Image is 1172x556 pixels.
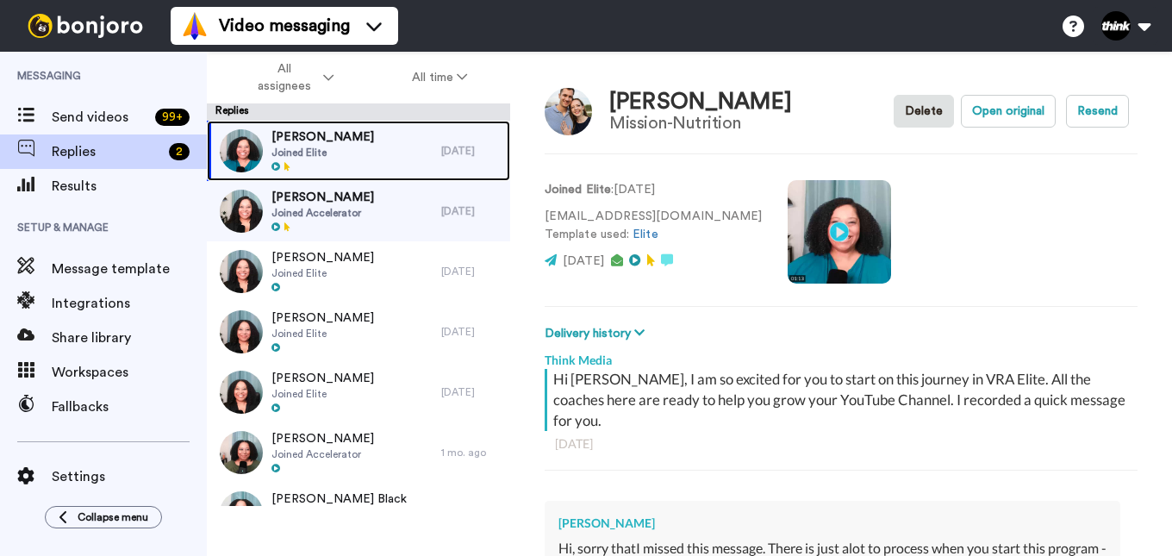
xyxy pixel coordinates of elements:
span: Joined Accelerator [271,206,374,220]
button: Open original [961,95,1056,128]
div: Hi [PERSON_NAME], I am so excited for you to start on this journey in VRA Elite. All the coaches ... [553,369,1133,431]
div: [DATE] [441,385,502,399]
div: 2 [169,143,190,160]
span: Video messaging [219,14,350,38]
a: [PERSON_NAME]Joined Accelerator[DATE] [207,181,510,241]
span: [PERSON_NAME] [271,249,374,266]
div: [DATE] [441,325,502,339]
div: [DATE] [441,204,502,218]
img: 9c041629-e145-4133-a3a6-7a9be052b3a2-thumb.jpg [220,431,263,474]
img: vm-color.svg [181,12,209,40]
a: [PERSON_NAME]Joined Elite[DATE] [207,362,510,422]
button: Delete [894,95,954,128]
span: Joined Elite [271,327,374,340]
span: Integrations [52,293,207,314]
div: 99 + [155,109,190,126]
span: [PERSON_NAME] Black [271,490,407,508]
a: [PERSON_NAME]Joined Elite[DATE] [207,241,510,302]
span: Fallbacks [52,397,207,417]
span: Results [52,176,207,197]
span: Share library [52,328,207,348]
div: Think Media [545,343,1138,369]
img: ab194274-a25e-41c4-b223-a48a3b111c15-thumb.jpg [220,129,263,172]
a: [PERSON_NAME] BlackJoined Elite1 mo. ago [207,483,510,543]
button: All time [373,62,508,93]
span: Joined Elite [271,266,374,280]
span: Joined Elite [271,146,374,159]
img: bf94d7d9-bfec-4e87-b0ff-e6137ce7d032-thumb.jpg [220,310,263,353]
span: Message template [52,259,207,279]
span: [PERSON_NAME] [271,309,374,327]
img: Image of Chanelle Bekker [545,88,592,135]
div: [DATE] [555,435,1127,453]
a: [PERSON_NAME]Joined Accelerator1 mo. ago [207,422,510,483]
span: Settings [52,466,207,487]
div: Replies [207,103,510,121]
span: [PERSON_NAME] [271,128,374,146]
span: Collapse menu [78,510,148,524]
img: 88f0bf35-8509-4e66-80a4-769b788a2e95-thumb.jpg [220,371,263,414]
span: Joined Elite [271,387,374,401]
span: Send videos [52,107,148,128]
button: Delivery history [545,324,650,343]
img: a62cedd3-3044-4524-a418-5bf45ccf8658-thumb.jpg [220,190,263,233]
div: Mission-Nutrition [609,114,792,133]
span: [PERSON_NAME] [271,370,374,387]
img: 301cf987-3a05-4b0f-aed5-533627d4d708-thumb.jpg [220,491,263,534]
strong: Joined Elite [545,184,611,196]
span: Workspaces [52,362,207,383]
span: Replies [52,141,162,162]
img: 5c33a756-39b3-4d11-a18c-865280a9b365-thumb.jpg [220,250,263,293]
div: [PERSON_NAME] [558,515,1107,532]
span: [PERSON_NAME] [271,189,374,206]
div: 1 mo. ago [441,446,502,459]
span: All assignees [250,60,320,95]
div: [DATE] [441,144,502,158]
div: [PERSON_NAME] [609,90,792,115]
div: [DATE] [441,265,502,278]
p: : [DATE] [545,181,762,199]
button: Resend [1066,95,1129,128]
span: [PERSON_NAME] [271,430,374,447]
p: [EMAIL_ADDRESS][DOMAIN_NAME] Template used: [545,208,762,244]
a: [PERSON_NAME]Joined Elite[DATE] [207,302,510,362]
button: Collapse menu [45,506,162,528]
a: [PERSON_NAME]Joined Elite[DATE] [207,121,510,181]
button: All assignees [210,53,373,102]
span: Joined Accelerator [271,447,374,461]
span: [DATE] [563,255,604,267]
a: Elite [633,228,658,241]
img: bj-logo-header-white.svg [21,14,150,38]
